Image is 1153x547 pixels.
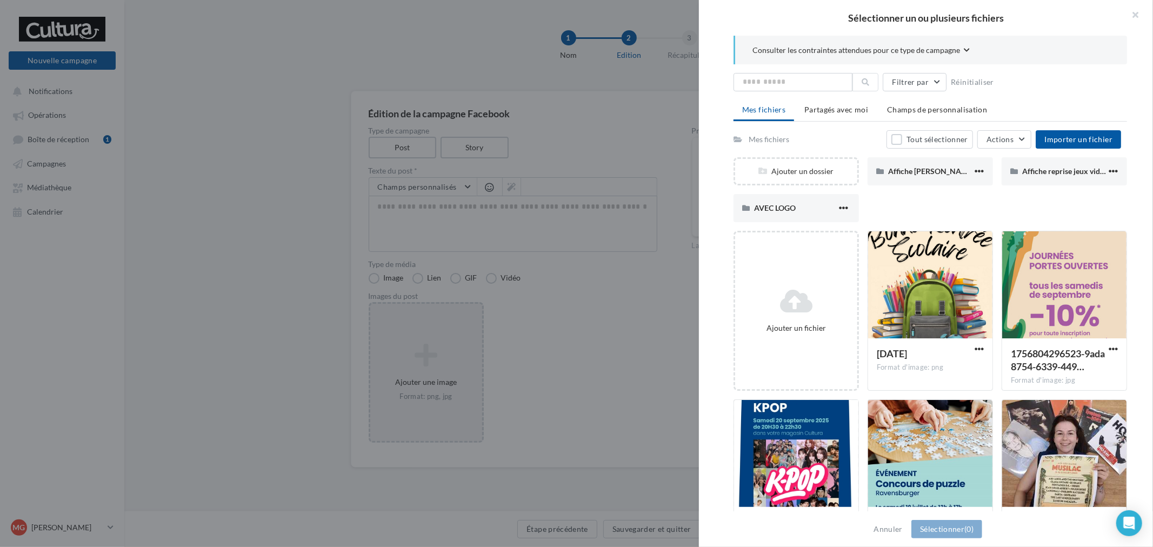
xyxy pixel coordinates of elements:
span: RENTRÉE SCOLAIRE [877,348,907,359]
button: Sélectionner(0) [911,520,982,538]
span: Actions [987,135,1014,144]
span: 1756804296523-9ada8754-6339-4497-bf8c-b4b488e43642_1 [1011,348,1105,372]
span: Affiche reprise jeux vidéo [1022,166,1108,176]
button: Filtrer par [883,73,947,91]
button: Actions [977,130,1031,149]
button: Réinitialiser [947,76,998,89]
button: Annuler [870,523,907,536]
span: Consulter les contraintes attendues pour ce type de campagne [752,45,960,56]
div: Ajouter un dossier [735,166,857,177]
span: Mes fichiers [742,105,785,114]
span: Champs de personnalisation [887,105,987,114]
div: Format d'image: jpg [1011,376,1118,385]
div: Open Intercom Messenger [1116,510,1142,536]
h2: Sélectionner un ou plusieurs fichiers [716,13,1136,23]
div: Format d'image: png [877,363,984,372]
span: AVEC LOGO [754,203,796,212]
span: Partagés avec moi [804,105,868,114]
button: Consulter les contraintes attendues pour ce type de campagne [752,44,970,58]
span: Affiche [PERSON_NAME] [888,166,975,176]
button: Tout sélectionner [887,130,973,149]
div: Mes fichiers [749,134,789,145]
span: (0) [964,524,974,533]
button: Importer un fichier [1036,130,1121,149]
div: Ajouter un fichier [739,323,853,333]
span: Importer un fichier [1044,135,1112,144]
